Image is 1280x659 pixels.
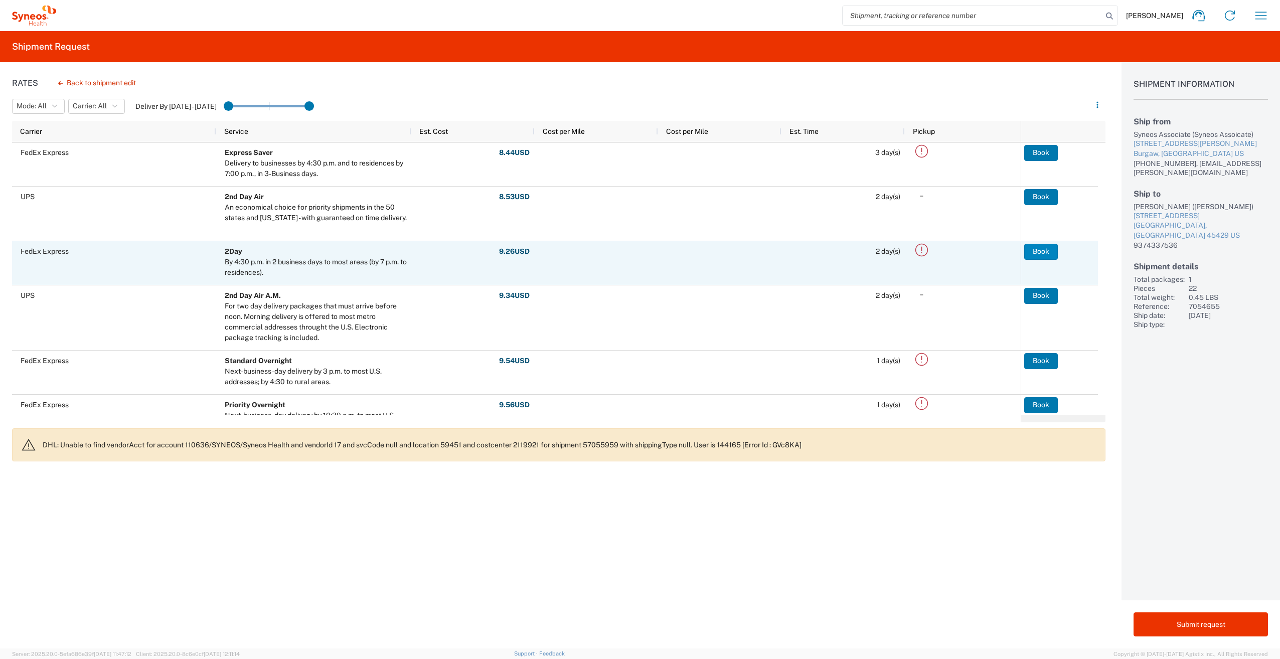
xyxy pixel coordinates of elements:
b: 2nd Day Air [225,193,264,201]
b: Express Saver [225,148,273,156]
button: 9.56USD [499,397,530,413]
div: 7054655 [1189,302,1268,311]
span: UPS [21,193,35,201]
span: UPS [21,291,35,299]
button: Book [1024,288,1058,304]
span: 3 day(s) [875,148,900,156]
span: 1 day(s) [877,357,900,365]
h2: Ship to [1134,189,1268,199]
label: Deliver By [DATE] - [DATE] [135,102,217,111]
div: Ship type: [1134,320,1185,329]
div: Syneos Associate (Syneos Assoicate) [1134,130,1268,139]
div: For two day delivery packages that must arrive before noon. Morning delivery is offered to most m... [225,301,407,343]
h2: Shipment Request [12,41,90,53]
a: Support [514,650,539,656]
strong: 9.56 USD [499,400,530,410]
div: Total packages: [1134,275,1185,284]
div: Reference: [1134,302,1185,311]
input: Shipment, tracking or reference number [843,6,1102,25]
button: Book [1024,397,1058,413]
span: Carrier: All [73,101,107,111]
button: Book [1024,244,1058,260]
div: Next-business-day delivery by 3 p.m. to most U.S. addresses; by 4:30 to rural areas. [225,366,407,387]
button: 9.34USD [499,288,530,304]
button: 8.44USD [499,145,530,161]
button: Book [1024,189,1058,205]
button: 8.53USD [499,189,530,205]
div: [PERSON_NAME] ([PERSON_NAME]) [1134,202,1268,211]
div: [STREET_ADDRESS] [1134,211,1268,221]
button: 9.26USD [499,244,530,260]
strong: 9.26 USD [499,247,530,256]
strong: 9.54 USD [499,356,530,366]
div: Delivery to businesses by 4:30 p.m. and to residences by 7:00 p.m., in 3-Business days. [225,158,407,179]
strong: 9.34 USD [499,291,530,300]
span: Cost per Mile [543,127,585,135]
div: 1 [1189,275,1268,284]
button: Book [1024,353,1058,369]
span: 2 day(s) [876,291,900,299]
div: 22 [1189,284,1268,293]
button: Submit request [1134,612,1268,636]
strong: 8.44 USD [499,148,530,157]
h1: Shipment Information [1134,79,1268,100]
span: FedEx Express [21,148,69,156]
span: [PERSON_NAME] [1126,11,1183,20]
span: Client: 2025.20.0-8c6e0cf [136,651,240,657]
p: DHL: Unable to find vendorAcct for account 110636/SYNEOS/Syneos Health and vendorId 17 and svcCod... [43,440,1097,449]
button: Book [1024,145,1058,161]
b: Priority Overnight [225,401,285,409]
span: Cost per Mile [666,127,708,135]
b: 2Day [225,247,242,255]
a: [STREET_ADDRESS][PERSON_NAME]Burgaw, [GEOGRAPHIC_DATA] US [1134,139,1268,158]
span: Copyright © [DATE]-[DATE] Agistix Inc., All Rights Reserved [1113,649,1268,658]
span: Carrier [20,127,42,135]
span: Est. Time [789,127,819,135]
span: 2 day(s) [876,193,900,201]
span: FedEx Express [21,357,69,365]
a: [STREET_ADDRESS][GEOGRAPHIC_DATA], [GEOGRAPHIC_DATA] 45429 US [1134,211,1268,241]
span: Mode: All [17,101,47,111]
h2: Shipment details [1134,262,1268,271]
h2: Ship from [1134,117,1268,126]
div: Total weight: [1134,293,1185,302]
div: Ship date: [1134,311,1185,320]
span: 1 day(s) [877,401,900,409]
strong: 8.53 USD [499,192,530,202]
span: Service [224,127,248,135]
h1: Rates [12,78,38,88]
div: Next-business-day delivery by 10:30 a.m. to most U.S. addresses; by noon, 4:30 p.m. or 5 p.m. in ... [225,410,407,442]
span: Server: 2025.20.0-5efa686e39f [12,651,131,657]
div: [GEOGRAPHIC_DATA], [GEOGRAPHIC_DATA] 45429 US [1134,221,1268,240]
div: 9374337536 [1134,241,1268,250]
div: Pieces [1134,284,1185,293]
span: 2 day(s) [876,247,900,255]
div: [PHONE_NUMBER], [EMAIL_ADDRESS][PERSON_NAME][DOMAIN_NAME] [1134,159,1268,177]
div: [STREET_ADDRESS][PERSON_NAME] [1134,139,1268,149]
button: 9.54USD [499,353,530,369]
a: Feedback [539,650,565,656]
span: [DATE] 12:11:14 [204,651,240,657]
div: An economical choice for priority shipments in the 50 states and Puerto Rico - with guaranteed on... [225,202,407,223]
div: [DATE] [1189,311,1268,320]
b: 2nd Day Air A.M. [225,291,281,299]
span: Pickup [913,127,935,135]
span: [DATE] 11:47:12 [94,651,131,657]
span: FedEx Express [21,247,69,255]
div: By 4:30 p.m. in 2 business days to most areas (by 7 p.m. to residences). [225,257,407,278]
b: Standard Overnight [225,357,292,365]
button: Carrier: All [68,99,125,114]
div: Burgaw, [GEOGRAPHIC_DATA] US [1134,149,1268,159]
span: FedEx Express [21,401,69,409]
div: 0.45 LBS [1189,293,1268,302]
button: Mode: All [12,99,65,114]
span: Est. Cost [419,127,448,135]
button: Back to shipment edit [50,74,144,92]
